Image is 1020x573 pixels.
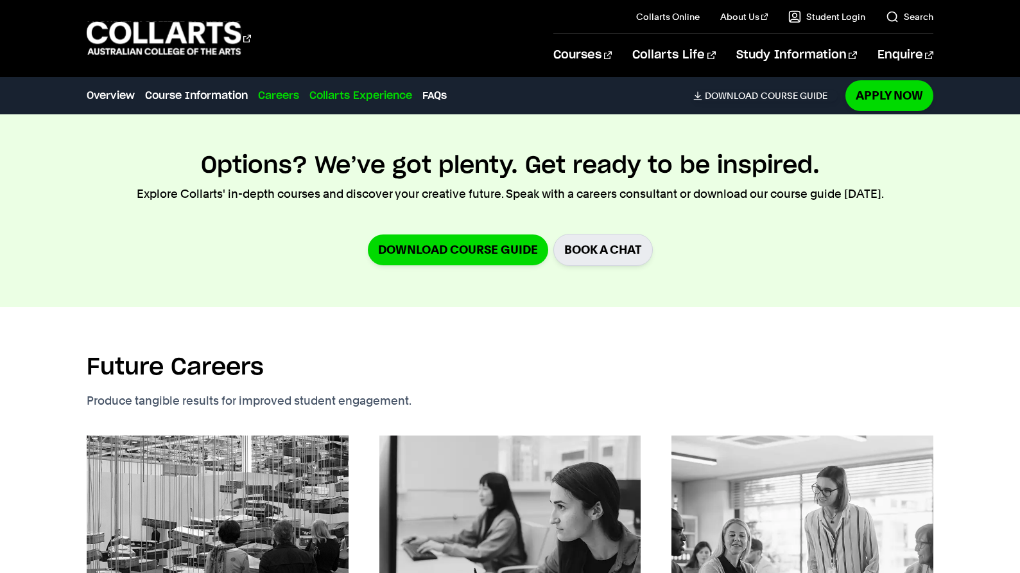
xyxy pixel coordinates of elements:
a: FAQs [422,88,447,103]
p: Explore Collarts' in-depth courses and discover your creative future. Speak with a careers consul... [137,185,884,203]
h2: Options? We’ve got plenty. Get ready to be inspired. [201,152,820,180]
a: Enquire [877,34,933,76]
a: Course Information [145,88,248,103]
a: Collarts Life [632,34,715,76]
a: Overview [87,88,135,103]
a: Study Information [736,34,857,76]
span: Download [705,90,758,101]
h2: Future Careers [87,353,264,382]
a: Search [886,10,933,23]
a: Apply Now [845,80,933,110]
a: Download Course Guide [368,234,548,265]
a: Collarts Online [636,10,700,23]
a: Careers [258,88,299,103]
a: DownloadCourse Guide [693,90,838,101]
a: BOOK A CHAT [553,234,653,265]
p: Produce tangible results for improved student engagement. [87,392,469,410]
a: Collarts Experience [309,88,412,103]
a: About Us [720,10,768,23]
a: Student Login [788,10,865,23]
a: Courses [553,34,612,76]
div: Go to homepage [87,20,251,57]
